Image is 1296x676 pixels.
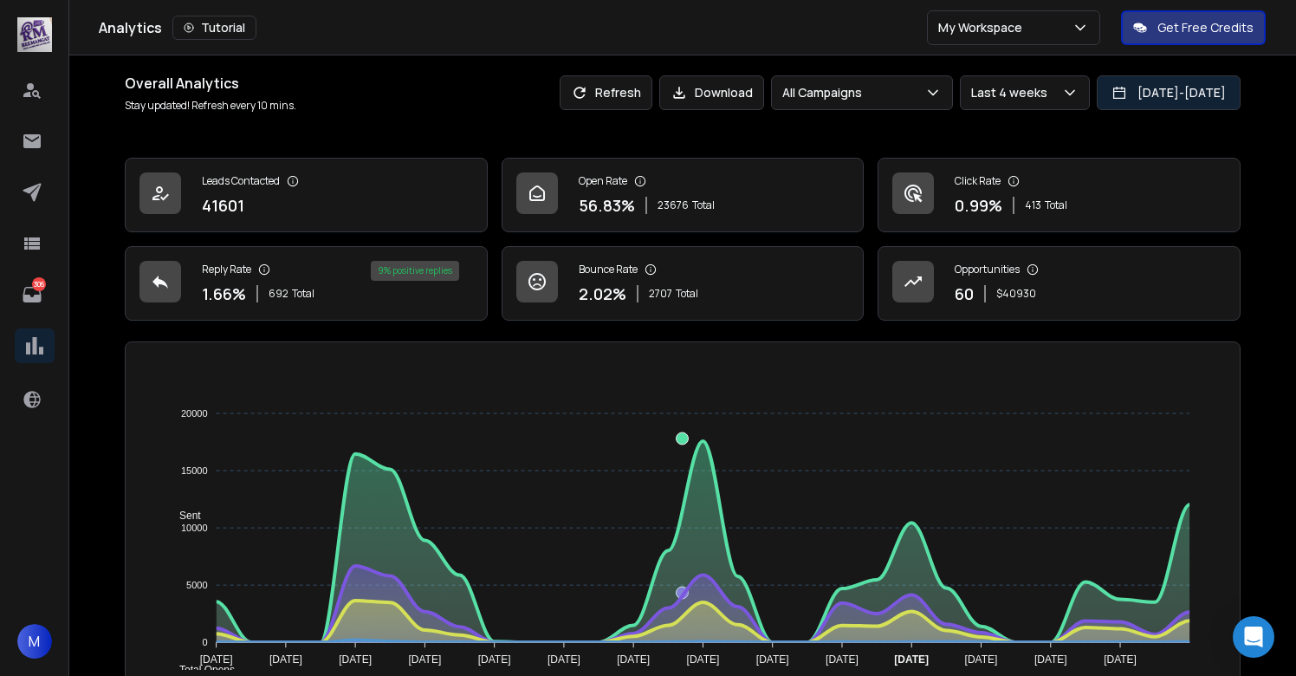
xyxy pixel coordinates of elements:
p: 0.99 % [955,193,1002,218]
button: M [17,624,52,659]
p: Click Rate [955,174,1001,188]
tspan: [DATE] [478,653,511,666]
tspan: 10000 [181,523,208,533]
div: Open Intercom Messenger [1233,616,1274,658]
img: logo [17,17,52,52]
p: All Campaigns [782,84,869,101]
p: My Workspace [938,19,1029,36]
a: Reply Rate1.66%692Total9% positive replies [125,246,488,321]
tspan: 20000 [181,408,208,419]
a: Click Rate0.99%413Total [878,158,1241,232]
tspan: [DATE] [340,653,373,666]
button: Tutorial [172,16,256,40]
tspan: [DATE] [687,653,720,666]
a: Open Rate56.83%23676Total [502,158,865,232]
p: Get Free Credits [1157,19,1254,36]
tspan: 5000 [186,580,207,590]
tspan: [DATE] [895,653,930,666]
tspan: 15000 [181,465,208,476]
tspan: [DATE] [965,653,998,666]
h1: Overall Analytics [125,73,296,94]
tspan: [DATE] [1104,653,1137,666]
p: 2.02 % [579,282,626,306]
p: Last 4 weeks [971,84,1054,101]
p: Bounce Rate [579,263,638,276]
p: 1.66 % [202,282,246,306]
a: Bounce Rate2.02%2707Total [502,246,865,321]
a: 306 [15,277,49,312]
p: 56.83 % [579,193,635,218]
p: 306 [32,277,46,291]
p: 60 [955,282,974,306]
div: Analytics [99,16,927,40]
tspan: [DATE] [618,653,651,666]
button: Download [659,75,764,110]
a: Leads Contacted41601 [125,158,488,232]
p: Download [695,84,753,101]
div: 9 % positive replies [371,261,459,281]
span: Sent [166,510,201,522]
button: Get Free Credits [1121,10,1266,45]
tspan: [DATE] [200,653,233,666]
span: 692 [269,287,288,301]
tspan: [DATE] [756,653,789,666]
tspan: [DATE] [409,653,442,666]
tspan: 0 [203,637,208,647]
tspan: [DATE] [1034,653,1067,666]
span: Total Opens [166,664,235,676]
a: Opportunities60$40930 [878,246,1241,321]
p: Reply Rate [202,263,251,276]
span: 23676 [658,198,689,212]
p: 41601 [202,193,244,218]
p: $ 40930 [996,287,1036,301]
tspan: [DATE] [826,653,859,666]
button: [DATE]-[DATE] [1097,75,1241,110]
span: 413 [1025,198,1041,212]
tspan: [DATE] [548,653,580,666]
p: Opportunities [955,263,1020,276]
span: Total [692,198,715,212]
button: Refresh [560,75,652,110]
span: Total [292,287,314,301]
p: Stay updated! Refresh every 10 mins. [125,99,296,113]
tspan: [DATE] [269,653,302,666]
p: Leads Contacted [202,174,280,188]
span: Total [676,287,698,301]
p: Refresh [595,84,641,101]
p: Open Rate [579,174,627,188]
span: 2707 [649,287,672,301]
span: Total [1045,198,1067,212]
